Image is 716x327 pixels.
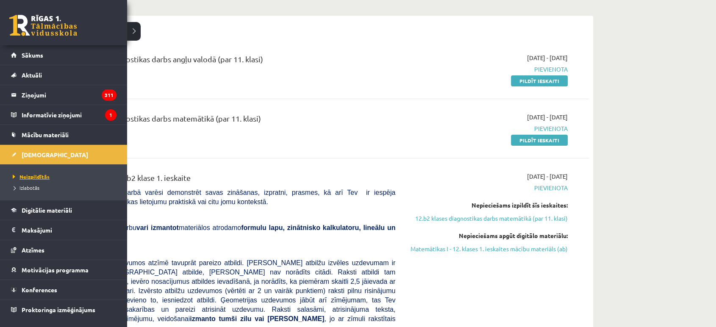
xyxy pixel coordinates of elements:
a: Digitālie materiāli [11,200,117,220]
b: izmanto [190,315,215,322]
span: [DATE] - [DATE] [527,172,568,181]
span: [DATE] - [DATE] [527,113,568,122]
span: [DATE] - [DATE] [527,53,568,62]
a: Pildīt ieskaiti [511,135,568,146]
span: Konferences [22,286,57,294]
legend: Ziņojumi [22,85,117,105]
span: [PERSON_NAME] darbā varēsi demonstrēt savas zināšanas, izpratni, prasmes, kā arī Tev ir iespēja d... [64,189,395,205]
a: Sākums [11,45,117,65]
i: 1 [105,109,117,121]
a: Konferences [11,280,117,299]
a: Maksājumi [11,220,117,240]
a: Matemātikas I - 12. klases 1. ieskaites mācību materiāls (ab) [408,244,568,253]
a: 12.b2 klases diagnostikas darbs matemātikā (par 11. klasi) [408,214,568,223]
a: Rīgas 1. Tālmācības vidusskola [9,15,77,36]
a: Neizpildītās [11,173,119,180]
span: Aktuāli [22,71,42,79]
span: Digitālie materiāli [22,206,72,214]
a: Ziņojumi311 [11,85,117,105]
div: Nepieciešams apgūt digitālo materiālu: [408,231,568,240]
div: Nepieciešams izpildīt šīs ieskaites: [408,201,568,210]
span: [DEMOGRAPHIC_DATA] [22,151,88,158]
span: Pievienota [408,65,568,74]
div: 12.b2 klases diagnostikas darbs angļu valodā (par 11. klasi) [64,53,395,69]
i: 311 [102,89,117,101]
span: Atzīmes [22,246,44,254]
a: Pildīt ieskaiti [511,75,568,86]
a: Aktuāli [11,65,117,85]
span: Neizpildītās [11,173,50,180]
legend: Maksājumi [22,220,117,240]
a: Proktoringa izmēģinājums [11,300,117,319]
a: Motivācijas programma [11,260,117,280]
div: 12.b2 klases diagnostikas darbs matemātikā (par 11. klasi) [64,113,395,128]
legend: Informatīvie ziņojumi [22,105,117,125]
span: Pievienota [408,124,568,133]
a: Izlabotās [11,184,119,191]
span: Mācību materiāli [22,131,69,139]
span: Veicot pārbaudes darbu materiālos atrodamo [64,224,395,241]
div: Matemātika JK 12.b2 klase 1. ieskaite [64,172,395,188]
span: Sākums [22,51,43,59]
a: Informatīvie ziņojumi1 [11,105,117,125]
b: tumši zilu vai [PERSON_NAME] [219,315,324,322]
span: Izlabotās [11,184,39,191]
a: Atzīmes [11,240,117,260]
a: Mācību materiāli [11,125,117,144]
span: Proktoringa izmēģinājums [22,306,95,313]
span: Pievienota [408,183,568,192]
span: Motivācijas programma [22,266,89,274]
b: vari izmantot [136,224,179,231]
a: [DEMOGRAPHIC_DATA] [11,145,117,164]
